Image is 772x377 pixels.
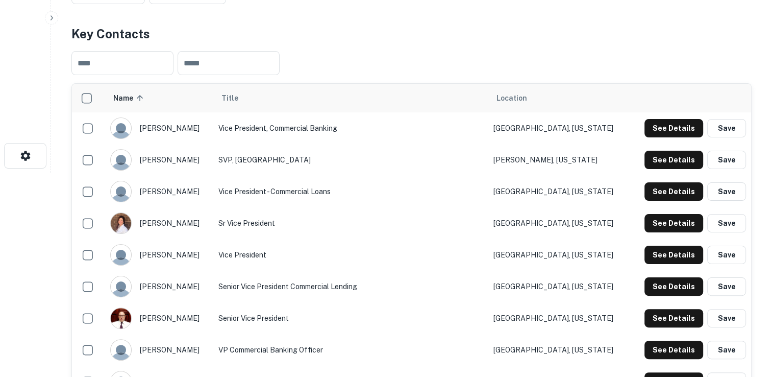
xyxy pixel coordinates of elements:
[488,239,630,271] td: [GEOGRAPHIC_DATA], [US_STATE]
[111,245,131,265] img: 9c8pery4andzj6ohjkjp54ma2
[113,92,146,104] span: Name
[213,302,488,334] td: Senior Vice President
[488,112,630,144] td: [GEOGRAPHIC_DATA], [US_STATE]
[111,276,131,297] img: 9c8pery4andzj6ohjkjp54ma2
[111,181,131,202] img: 9c8pery4andzj6ohjkjp54ma2
[71,25,752,43] h4: Key Contacts
[488,144,630,176] td: [PERSON_NAME], [US_STATE]
[213,239,488,271] td: Vice President
[488,207,630,239] td: [GEOGRAPHIC_DATA], [US_STATE]
[707,119,746,137] button: Save
[110,149,208,171] div: [PERSON_NAME]
[707,214,746,232] button: Save
[644,277,703,296] button: See Details
[110,213,208,234] div: [PERSON_NAME]
[488,176,630,207] td: [GEOGRAPHIC_DATA], [US_STATE]
[488,271,630,302] td: [GEOGRAPHIC_DATA], [US_STATE]
[110,181,208,202] div: [PERSON_NAME]
[707,309,746,327] button: Save
[213,334,488,366] td: VP Commercial Banking Officer
[488,84,630,112] th: Location
[707,151,746,169] button: Save
[110,308,208,329] div: [PERSON_NAME]
[110,244,208,266] div: [PERSON_NAME]
[644,341,703,359] button: See Details
[111,150,131,170] img: 9c8pery4andzj6ohjkjp54ma2
[221,92,252,104] span: Title
[213,84,488,112] th: Title
[488,334,630,366] td: [GEOGRAPHIC_DATA], [US_STATE]
[644,151,703,169] button: See Details
[111,340,131,360] img: 9c8pery4andzj6ohjkjp54ma2
[644,309,703,327] button: See Details
[644,119,703,137] button: See Details
[644,182,703,201] button: See Details
[111,308,131,328] img: 1521139645647
[721,295,772,344] iframe: Chat Widget
[110,339,208,361] div: [PERSON_NAME]
[111,118,131,138] img: 9c8pery4andzj6ohjkjp54ma2
[213,144,488,176] td: SVP, [GEOGRAPHIC_DATA]
[488,302,630,334] td: [GEOGRAPHIC_DATA], [US_STATE]
[111,213,131,233] img: 1723830973010
[110,276,208,297] div: [PERSON_NAME]
[707,182,746,201] button: Save
[213,112,488,144] td: Vice President, Commercial Banking
[707,246,746,264] button: Save
[707,277,746,296] button: Save
[496,92,527,104] span: Location
[644,246,703,264] button: See Details
[707,341,746,359] button: Save
[213,271,488,302] td: Senior Vice President Commercial Lending
[110,117,208,139] div: [PERSON_NAME]
[213,207,488,239] td: Sr Vice President
[105,84,213,112] th: Name
[213,176,488,207] td: Vice President - Commercial Loans
[644,214,703,232] button: See Details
